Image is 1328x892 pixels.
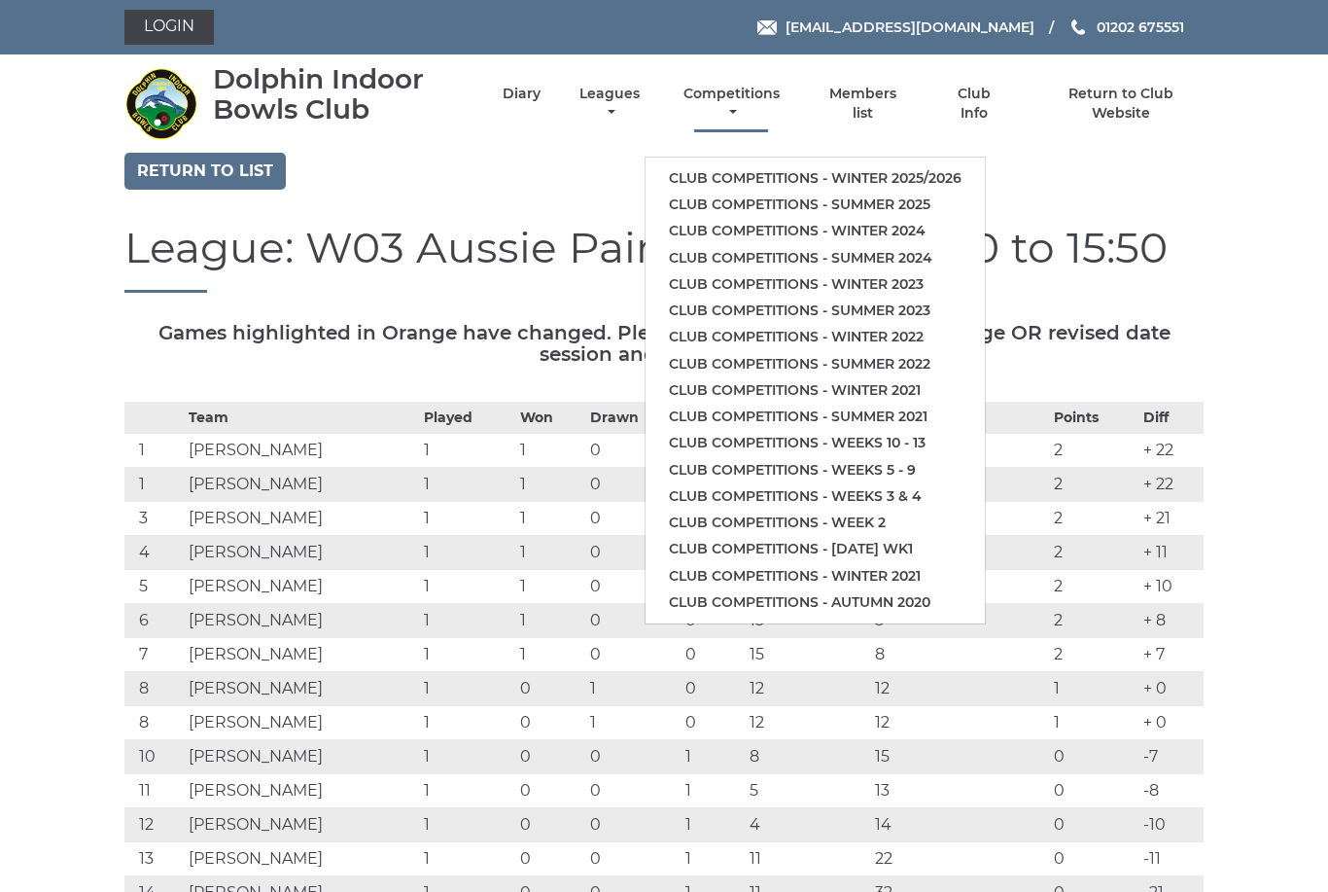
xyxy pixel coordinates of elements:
[419,740,514,774] td: 1
[184,536,420,570] td: [PERSON_NAME]
[184,808,420,842] td: [PERSON_NAME]
[1138,604,1204,638] td: + 8
[1049,638,1138,672] td: 2
[515,740,585,774] td: 0
[585,536,681,570] td: 0
[184,468,420,502] td: [PERSON_NAME]
[213,64,469,125] div: Dolphin Indoor Bowls Club
[1049,740,1138,774] td: 0
[757,20,777,35] img: Email
[646,430,985,456] a: Club competitions - Weeks 10 - 13
[1049,468,1138,502] td: 2
[1049,808,1138,842] td: 0
[745,706,871,740] td: 12
[124,502,184,536] td: 3
[419,808,514,842] td: 1
[646,218,985,244] a: Club competitions - Winter 2024
[419,570,514,604] td: 1
[585,638,681,672] td: 0
[646,298,985,324] a: Club competitions - Summer 2023
[515,536,585,570] td: 1
[184,638,420,672] td: [PERSON_NAME]
[184,706,420,740] td: [PERSON_NAME]
[646,271,985,298] a: Club competitions - Winter 2023
[1039,85,1204,123] a: Return to Club Website
[1068,17,1184,38] a: Phone us 01202 675551
[646,589,985,616] a: Club competitions - Autumn 2020
[757,17,1034,38] a: Email [EMAIL_ADDRESS][DOMAIN_NAME]
[585,706,681,740] td: 1
[745,774,871,808] td: 5
[745,842,871,876] td: 11
[646,192,985,218] a: Club competitions - Summer 2025
[646,351,985,377] a: Club competitions - Summer 2022
[585,808,681,842] td: 0
[124,153,286,190] a: Return to list
[1049,774,1138,808] td: 0
[1049,536,1138,570] td: 2
[1049,403,1138,434] th: Points
[515,604,585,638] td: 1
[681,774,745,808] td: 1
[124,570,184,604] td: 5
[1049,502,1138,536] td: 2
[575,85,645,123] a: Leagues
[585,502,681,536] td: 0
[1071,19,1085,35] img: Phone us
[184,842,420,876] td: [PERSON_NAME]
[645,157,986,624] ul: Competitions
[419,502,514,536] td: 1
[646,563,985,589] a: Club competitions - Winter 2021
[515,502,585,536] td: 1
[870,706,1049,740] td: 12
[419,536,514,570] td: 1
[515,638,585,672] td: 1
[419,403,514,434] th: Played
[515,672,585,706] td: 0
[184,740,420,774] td: [PERSON_NAME]
[515,808,585,842] td: 0
[681,638,745,672] td: 0
[585,672,681,706] td: 1
[646,483,985,510] a: Club competitions - Weeks 3 & 4
[184,570,420,604] td: [PERSON_NAME]
[646,324,985,350] a: Club competitions - Winter 2022
[124,67,197,140] img: Dolphin Indoor Bowls Club
[124,434,184,468] td: 1
[646,245,985,271] a: Club competitions - Summer 2024
[184,604,420,638] td: [PERSON_NAME]
[419,468,514,502] td: 1
[124,740,184,774] td: 10
[515,706,585,740] td: 0
[585,842,681,876] td: 0
[124,842,184,876] td: 13
[646,404,985,430] a: Club competitions - Summer 2021
[585,604,681,638] td: 0
[681,672,745,706] td: 0
[515,403,585,434] th: Won
[585,570,681,604] td: 0
[503,85,541,103] a: Diary
[184,403,420,434] th: Team
[1138,502,1204,536] td: + 21
[124,536,184,570] td: 4
[646,536,985,562] a: Club competitions - [DATE] wk1
[819,85,908,123] a: Members list
[585,468,681,502] td: 0
[1138,842,1204,876] td: -11
[124,706,184,740] td: 8
[419,842,514,876] td: 1
[679,85,785,123] a: Competitions
[124,224,1204,293] h1: League: W03 Aussie Pairs - [DATE] - 13:50 to 15:50
[745,808,871,842] td: 4
[585,403,681,434] th: Drawn
[419,774,514,808] td: 1
[1138,774,1204,808] td: -8
[1138,434,1204,468] td: + 22
[124,468,184,502] td: 1
[646,457,985,483] a: Club competitions - Weeks 5 - 9
[1138,638,1204,672] td: + 7
[1097,18,1184,36] span: 01202 675551
[1138,706,1204,740] td: + 0
[515,570,585,604] td: 1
